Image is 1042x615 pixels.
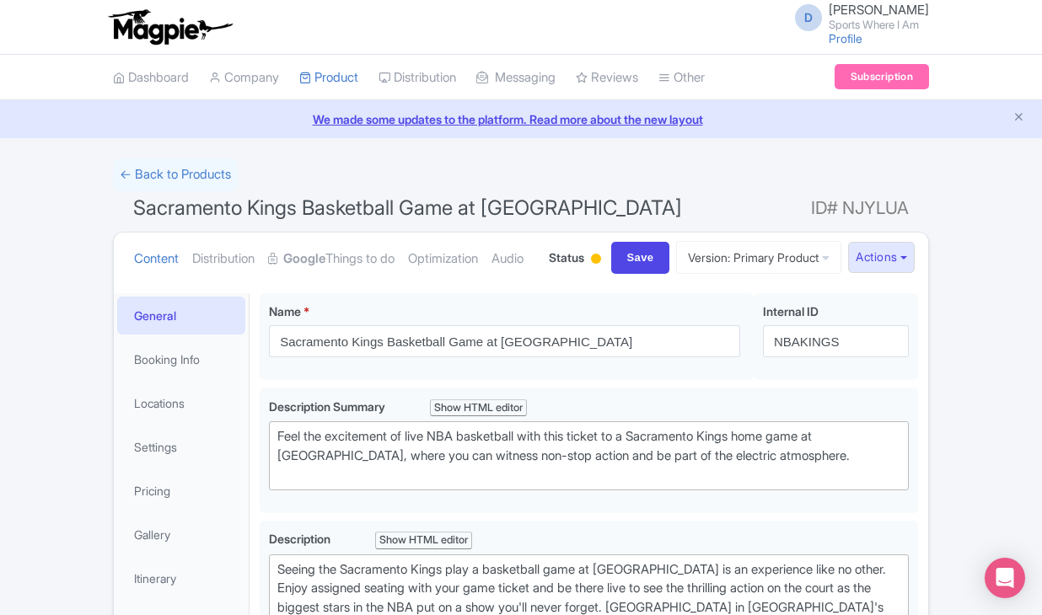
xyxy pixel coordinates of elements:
a: Booking Info [117,340,245,378]
a: We made some updates to the platform. Read more about the new layout [10,110,1032,128]
strong: Google [283,249,325,269]
img: logo-ab69f6fb50320c5b225c76a69d11143b.png [105,8,235,45]
a: General [117,297,245,334]
span: [PERSON_NAME] [829,2,929,18]
span: D [795,4,822,31]
a: Itinerary [117,559,245,597]
a: Audio [491,233,524,286]
a: ← Back to Products [113,158,238,191]
small: Sports Where I Am [829,19,929,30]
a: Distribution [379,55,456,101]
a: Pricing [117,472,245,510]
div: Open Intercom Messenger [985,558,1025,598]
a: Subscription [835,64,929,89]
a: Dashboard [113,55,189,101]
a: Profile [829,31,862,45]
div: Show HTML editor [430,399,527,417]
span: Sacramento Kings Basketball Game at [GEOGRAPHIC_DATA] [133,195,682,220]
a: GoogleThings to do [268,233,395,286]
a: Locations [117,384,245,422]
a: Optimization [408,233,478,286]
span: Status [549,249,584,266]
a: Content [134,233,179,286]
div: Feel the excitement of live NBA basketball with this ticket to a Sacramento Kings home game at [G... [277,427,900,484]
a: Other [658,55,705,101]
button: Close announcement [1012,109,1025,128]
a: Product [299,55,358,101]
a: Company [209,55,279,101]
a: Settings [117,428,245,466]
input: Save [611,242,670,274]
span: Name [269,304,301,318]
span: Description [269,532,333,546]
span: ID# NJYLUA [811,191,909,225]
a: Reviews [576,55,638,101]
span: Internal ID [763,304,819,318]
div: Show HTML editor [375,532,472,549]
a: Version: Primary Product [676,241,841,274]
span: Description Summary [269,399,388,414]
a: Messaging [476,55,556,101]
button: Actions [848,242,915,273]
a: Distribution [192,233,255,286]
div: Building [588,247,604,273]
a: Gallery [117,516,245,553]
a: D [PERSON_NAME] Sports Where I Am [785,3,929,30]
